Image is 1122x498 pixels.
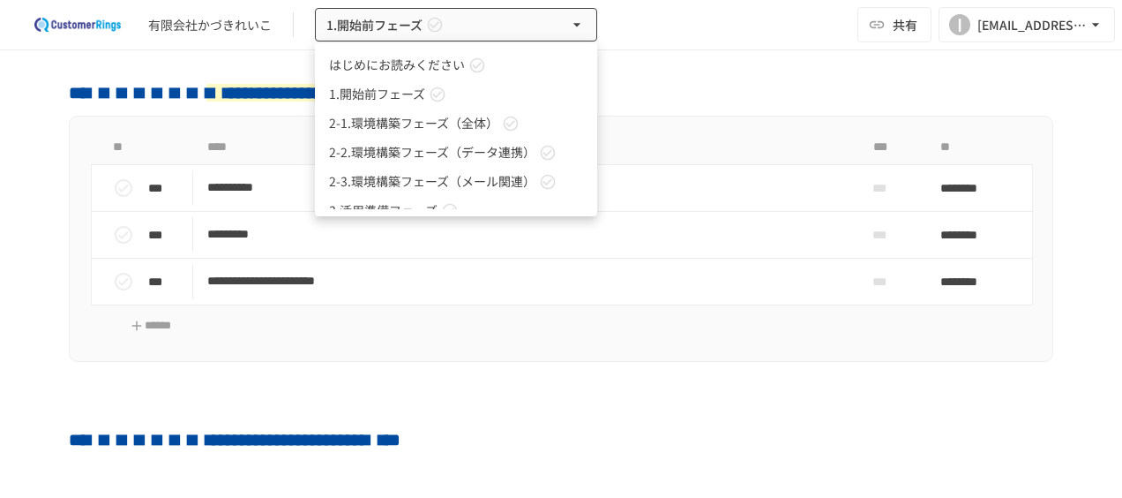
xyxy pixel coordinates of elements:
[329,201,438,220] span: 3.活用準備フェーズ
[329,56,465,74] span: はじめにお読みください
[329,172,535,191] span: 2-3.環境構築フェーズ（メール関連）
[329,114,498,132] span: 2-1.環境構築フェーズ（全体）
[329,85,425,103] span: 1.開始前フェーズ
[329,143,535,162] span: 2-2.環境構築フェーズ（データ連携）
